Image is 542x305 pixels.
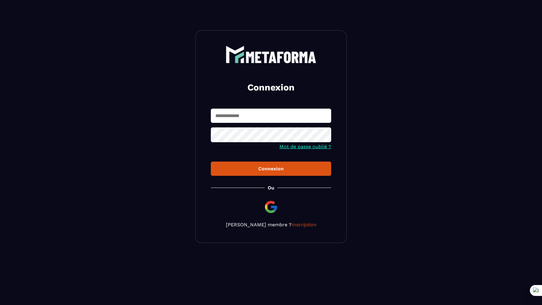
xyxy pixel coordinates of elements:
h2: Connexion [218,81,324,93]
div: Connexion [216,166,326,172]
a: Mot de passe oublié ? [279,144,331,149]
a: logo [211,46,331,63]
a: Inscription [292,222,316,228]
p: [PERSON_NAME] membre ? [211,222,331,228]
button: Connexion [211,162,331,176]
img: google [264,200,278,214]
img: logo [226,46,316,63]
p: Ou [268,185,274,191]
